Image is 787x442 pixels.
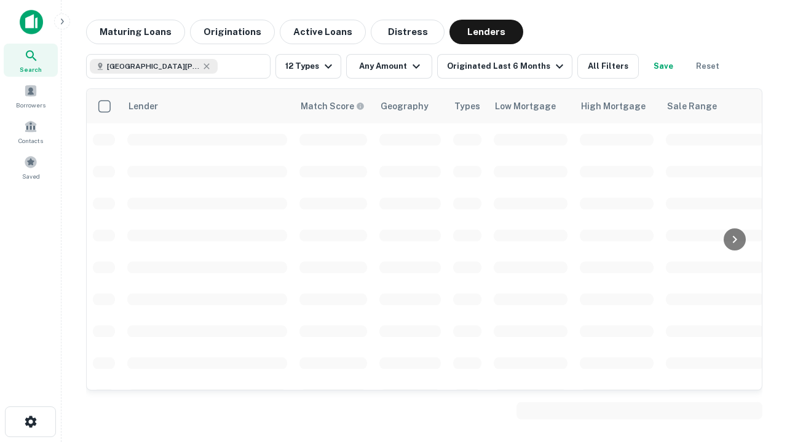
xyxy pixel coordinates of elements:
[293,89,373,123] th: Capitalize uses an advanced AI algorithm to match your search with the best lender. The match sco...
[129,99,158,114] div: Lender
[449,20,523,44] button: Lenders
[371,20,445,44] button: Distress
[488,89,574,123] th: Low Mortgage
[4,79,58,112] a: Borrowers
[644,54,683,79] button: Save your search to get updates of matches that match your search criteria.
[346,54,432,79] button: Any Amount
[18,136,43,145] span: Contacts
[4,115,58,148] a: Contacts
[447,59,567,74] div: Originated Last 6 Months
[574,89,660,123] th: High Mortgage
[577,54,639,79] button: All Filters
[373,89,447,123] th: Geography
[495,99,556,114] div: Low Mortgage
[22,171,40,181] span: Saved
[20,10,43,34] img: capitalize-icon.png
[660,89,770,123] th: Sale Range
[667,99,717,114] div: Sale Range
[16,100,45,110] span: Borrowers
[107,61,199,72] span: [GEOGRAPHIC_DATA][PERSON_NAME], [GEOGRAPHIC_DATA], [GEOGRAPHIC_DATA]
[275,54,341,79] button: 12 Types
[454,99,480,114] div: Types
[190,20,275,44] button: Originations
[447,89,488,123] th: Types
[381,99,429,114] div: Geography
[301,99,362,113] h6: Match Score
[581,99,646,114] div: High Mortgage
[688,54,727,79] button: Reset
[280,20,366,44] button: Active Loans
[437,54,572,79] button: Originated Last 6 Months
[301,99,365,113] div: Capitalize uses an advanced AI algorithm to match your search with the best lender. The match sco...
[726,344,787,403] iframe: Chat Widget
[4,44,58,77] a: Search
[4,150,58,184] a: Saved
[86,20,185,44] button: Maturing Loans
[121,89,293,123] th: Lender
[20,64,42,74] span: Search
